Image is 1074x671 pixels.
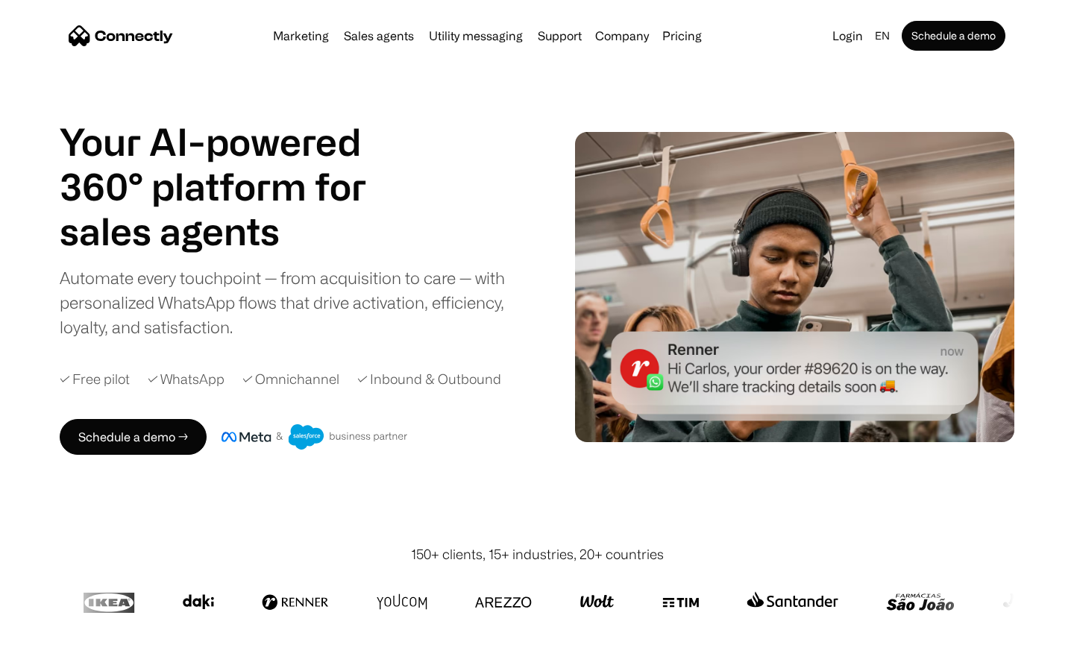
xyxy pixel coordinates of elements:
[902,21,1005,51] a: Schedule a demo
[423,30,529,42] a: Utility messaging
[60,119,403,209] h1: Your AI-powered 360° platform for
[242,369,339,389] div: ✓ Omnichannel
[60,369,130,389] div: ✓ Free pilot
[595,25,649,46] div: Company
[222,424,408,450] img: Meta and Salesforce business partner badge.
[60,209,403,253] h1: sales agents
[656,30,708,42] a: Pricing
[411,544,664,564] div: 150+ clients, 15+ industries, 20+ countries
[148,369,224,389] div: ✓ WhatsApp
[60,419,207,455] a: Schedule a demo →
[60,265,530,339] div: Automate every touchpoint — from acquisition to care — with personalized WhatsApp flows that driv...
[357,369,501,389] div: ✓ Inbound & Outbound
[826,25,869,46] a: Login
[875,25,890,46] div: en
[267,30,335,42] a: Marketing
[532,30,588,42] a: Support
[338,30,420,42] a: Sales agents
